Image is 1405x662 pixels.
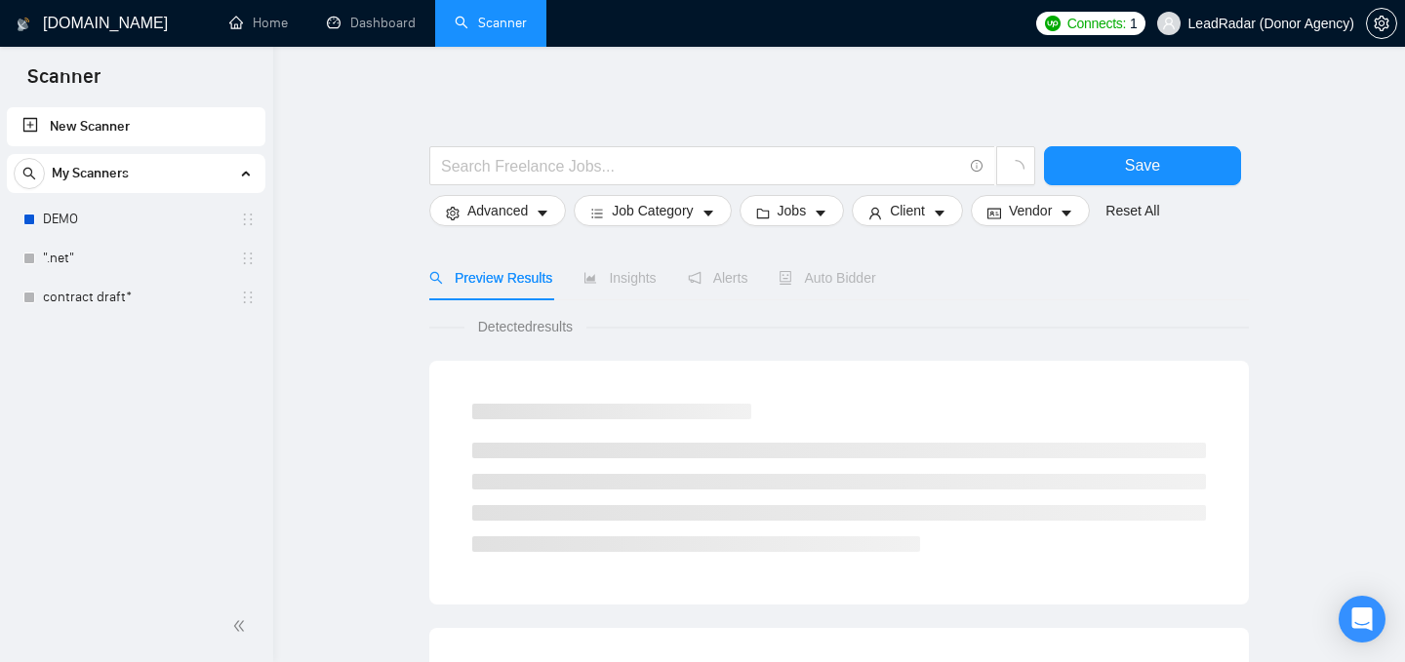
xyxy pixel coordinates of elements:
[7,154,265,317] li: My Scanners
[688,271,702,285] span: notification
[1366,16,1397,31] a: setting
[756,206,770,220] span: folder
[446,206,460,220] span: setting
[1367,16,1396,31] span: setting
[852,195,963,226] button: userClientcaret-down
[455,15,527,31] a: searchScanner
[429,270,552,286] span: Preview Results
[1366,8,1397,39] button: setting
[868,206,882,220] span: user
[43,278,228,317] a: contract draft*
[15,167,44,180] span: search
[1067,13,1126,34] span: Connects:
[441,154,962,178] input: Search Freelance Jobs...
[971,195,1090,226] button: idcardVendorcaret-down
[987,206,1001,220] span: idcard
[7,107,265,146] li: New Scanner
[1007,160,1024,177] span: loading
[740,195,845,226] button: folderJobscaret-down
[536,206,549,220] span: caret-down
[574,195,731,226] button: barsJob Categorycaret-down
[14,158,45,189] button: search
[583,270,656,286] span: Insights
[890,200,925,221] span: Client
[43,200,228,239] a: DEMO
[933,206,946,220] span: caret-down
[971,160,983,173] span: info-circle
[612,200,693,221] span: Job Category
[240,251,256,266] span: holder
[1130,13,1138,34] span: 1
[467,200,528,221] span: Advanced
[22,107,250,146] a: New Scanner
[1045,16,1061,31] img: upwork-logo.png
[464,316,586,337] span: Detected results
[232,616,252,636] span: double-left
[590,206,604,220] span: bars
[1125,153,1160,177] span: Save
[429,195,566,226] button: settingAdvancedcaret-down
[778,200,807,221] span: Jobs
[1044,146,1241,185] button: Save
[779,270,875,286] span: Auto Bidder
[229,15,288,31] a: homeHome
[429,271,443,285] span: search
[688,270,748,286] span: Alerts
[240,290,256,305] span: holder
[779,271,792,285] span: robot
[814,206,827,220] span: caret-down
[1060,206,1073,220] span: caret-down
[1105,200,1159,221] a: Reset All
[43,239,228,278] a: ".net"
[240,212,256,227] span: holder
[702,206,715,220] span: caret-down
[1009,200,1052,221] span: Vendor
[17,9,30,40] img: logo
[1339,596,1385,643] div: Open Intercom Messenger
[583,271,597,285] span: area-chart
[327,15,416,31] a: dashboardDashboard
[12,62,116,103] span: Scanner
[52,154,129,193] span: My Scanners
[1162,17,1176,30] span: user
